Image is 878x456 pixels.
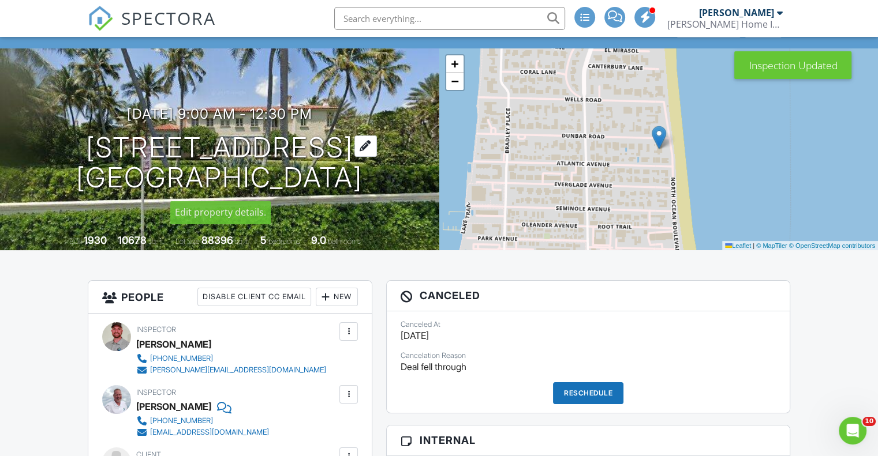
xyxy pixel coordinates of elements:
[745,21,782,37] div: More
[451,74,458,88] span: −
[451,56,458,71] span: +
[136,364,326,376] a: [PERSON_NAME][EMAIL_ADDRESS][DOMAIN_NAME]
[201,234,233,246] div: 88396
[84,234,107,246] div: 1930
[69,237,82,246] span: Built
[150,416,213,425] div: [PHONE_NUMBER]
[175,237,200,246] span: Lot Size
[667,18,783,30] div: Brasfield Home Inspection
[328,237,361,246] span: bathrooms
[311,234,326,246] div: 9.0
[789,242,875,249] a: © OpenStreetMap contributors
[235,237,249,246] span: sq.ft.
[136,336,211,353] div: [PERSON_NAME]
[753,242,754,249] span: |
[150,428,269,437] div: [EMAIL_ADDRESS][DOMAIN_NAME]
[121,6,216,30] span: SPECTORA
[401,360,776,373] p: Deal fell through
[260,234,267,246] div: 5
[401,329,776,342] p: [DATE]
[725,242,751,249] a: Leaflet
[387,281,790,311] h3: Canceled
[76,133,363,194] h1: [STREET_ADDRESS] [GEOGRAPHIC_DATA]
[150,365,326,375] div: [PERSON_NAME][EMAIL_ADDRESS][DOMAIN_NAME]
[756,242,787,249] a: © MapTiler
[268,237,300,246] span: bedrooms
[136,353,326,364] a: [PHONE_NUMBER]
[118,234,147,246] div: 10678
[387,425,790,455] h3: Internal
[446,73,464,90] a: Zoom out
[839,417,866,444] iframe: Intercom live chat
[136,325,176,334] span: Inspector
[677,21,741,37] div: Client View
[699,7,774,18] div: [PERSON_NAME]
[88,6,113,31] img: The Best Home Inspection Software - Spectora
[652,126,666,149] img: Marker
[316,288,358,306] div: New
[136,388,176,397] span: Inspector
[334,7,565,30] input: Search everything...
[136,398,211,415] div: [PERSON_NAME]
[734,51,851,79] div: Inspection Updated
[401,320,776,329] div: Canceled At
[150,354,213,363] div: [PHONE_NUMBER]
[862,417,876,426] span: 10
[136,415,269,427] a: [PHONE_NUMBER]
[553,382,623,404] div: Reschedule
[148,237,165,246] span: sq. ft.
[446,55,464,73] a: Zoom in
[136,427,269,438] a: [EMAIL_ADDRESS][DOMAIN_NAME]
[127,106,312,122] h3: [DATE] 9:00 am - 12:30 pm
[197,288,311,306] div: Disable Client CC Email
[88,281,372,314] h3: People
[401,351,776,360] div: Cancelation Reason
[88,16,216,40] a: SPECTORA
